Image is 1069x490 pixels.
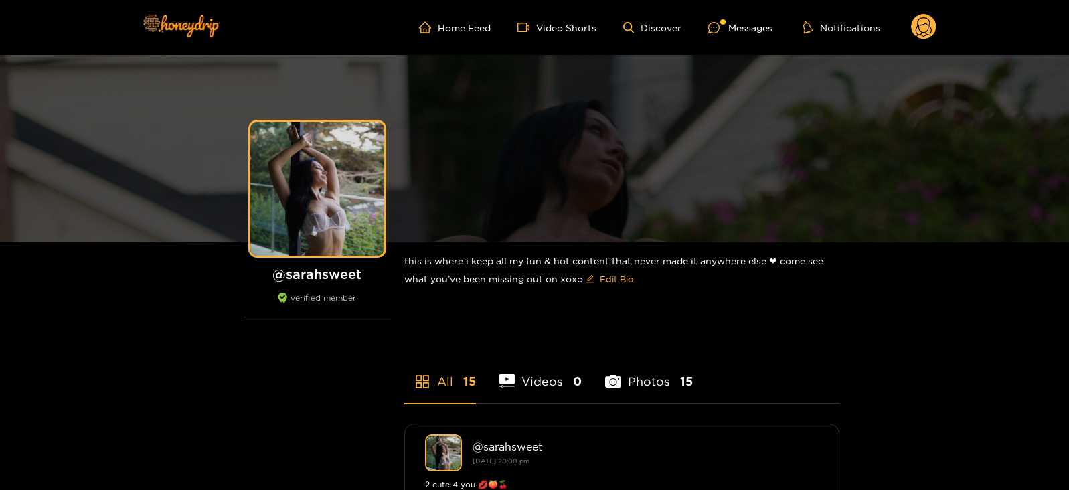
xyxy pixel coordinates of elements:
li: Photos [605,343,693,403]
span: Edit Bio [600,272,633,286]
span: 15 [680,373,693,390]
h1: @ sarahsweet [244,266,391,282]
span: appstore [414,374,430,390]
span: 0 [573,373,582,390]
div: Messages [708,20,772,35]
li: All [404,343,476,403]
span: video-camera [517,21,536,33]
span: edit [586,274,594,284]
button: editEdit Bio [583,268,636,290]
div: this is where i keep all my fun & hot content that never made it anywhere else ❤︎︎ come see what ... [404,242,839,301]
span: home [419,21,438,33]
li: Videos [499,343,582,403]
a: Video Shorts [517,21,596,33]
div: @ sarahsweet [473,440,819,453]
span: 15 [463,373,476,390]
small: [DATE] 20:00 pm [473,457,529,465]
a: Discover [623,22,681,33]
button: Notifications [799,21,884,34]
img: sarahsweet [425,434,462,471]
a: Home Feed [419,21,491,33]
div: verified member [244,293,391,317]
